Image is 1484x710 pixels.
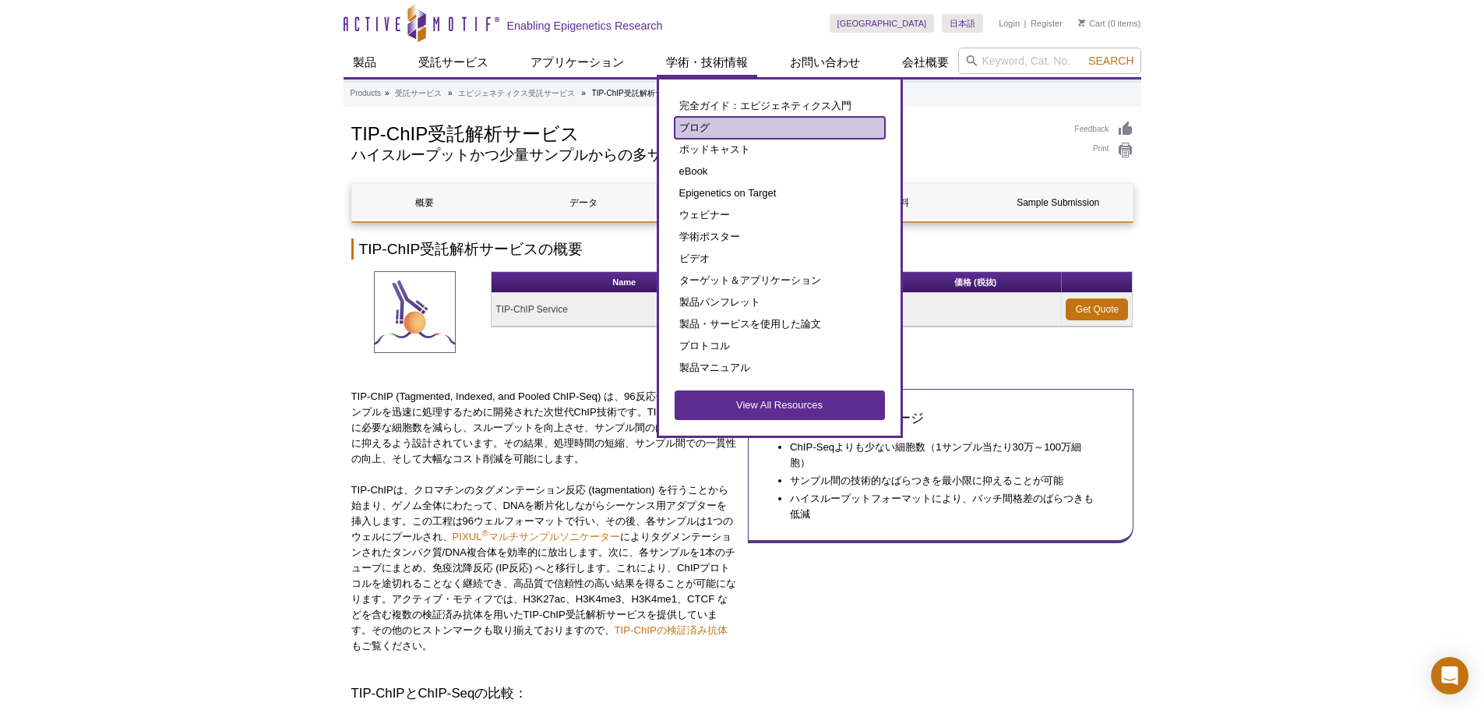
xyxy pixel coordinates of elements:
a: ブログ [675,117,885,139]
a: 完全ガイド：エピジェネティクス入門 [675,95,885,117]
th: 価格 (税抜) [890,272,1063,293]
li: TIP-ChIP受託解析サービス [592,89,686,97]
a: ウェビナー [675,204,885,226]
h1: TIP-ChIP受託解析サービス [351,121,1059,144]
a: ターゲット＆アプリケーション [675,270,885,291]
a: 製品・サービスを使用した論文 [675,313,885,335]
a: 製品パンフレット [675,291,885,313]
td: TIP-ChIP Service [492,293,757,327]
h2: Enabling Epigenetics Research [507,19,663,33]
a: 日本語 [942,14,983,33]
a: 会社概要 [893,48,958,77]
img: Your Cart [1078,19,1085,26]
a: TIP-ChIPの検証済み抗体 [615,624,728,636]
sup: ® [482,528,488,538]
input: Keyword, Cat. No. [958,48,1141,74]
h2: ハイスループットかつ少量サンプルからの多サンプルChIP-Seq解析 [351,148,1059,162]
a: データ [510,184,657,221]
a: 製品マニュアル [675,357,885,379]
li: » [581,89,586,97]
a: Print [1075,142,1133,159]
a: Register [1031,18,1063,29]
p: TIP-ChIPは、クロマチンのタグメンテーション反応 (tagmentation) を行うことから始まり、ゲノム全体にわたって、DNAを断片化しながらシーケンス用アダプターを挿入します。この工... [351,482,737,654]
a: Sample Submission [985,184,1131,221]
a: 受託サービス [409,48,498,77]
span: Search [1088,55,1133,67]
th: Name [492,272,757,293]
a: Epigenetics on Target [675,182,885,204]
a: ビデオ [675,248,885,270]
img: TIP-ChIP Service [374,271,456,353]
a: View All Resources [675,390,885,420]
a: 製品 [344,48,386,77]
li: ChIP-Seqよりも少ない細胞数（1サンプル当たり30万～100万細胞） [790,440,1102,471]
a: Cart [1078,18,1105,29]
li: ハイスループットフォーマットにより、バッチ間格差のばらつきも低減 [790,491,1102,522]
a: プロトコル [675,335,885,357]
a: Get Quote [1066,298,1128,320]
li: » [448,89,453,97]
a: ポッドキャスト [675,139,885,161]
h2: TIP-ChIP受託解析サービスの概要 [351,238,1133,260]
a: PIXUL®マルチサンプルソニケーター [453,531,620,542]
a: 学術・技術情報 [657,48,757,77]
p: TIP-ChIP (Tagmented, Indexed, and Pooled ChIP-Seq) は、96反応分のChIP-Seqサンプルを迅速に処理するために開発された次世代ChIP技術で... [351,389,737,467]
h3: TIP-ChIPとChIP-Seqの比較： [351,684,1133,703]
li: » [385,89,390,97]
a: eBook [675,161,885,182]
a: 概要 [352,184,499,221]
h3: TIP-ChIPのアドバンテージ [764,409,1117,428]
a: アプリケーション [521,48,633,77]
a: 学術ポスター [675,226,885,248]
div: Open Intercom Messenger [1431,657,1468,694]
a: [GEOGRAPHIC_DATA] [830,14,935,33]
li: | [1024,14,1027,33]
a: Login [999,18,1020,29]
a: Feedback [1075,121,1133,138]
a: エピジェネティクス受託サービス [458,87,575,101]
a: お問い合わせ [781,48,869,77]
li: サンプル間の技術的なばらつきを最小限に抑えることが可能 [790,473,1102,489]
li: (0 items) [1078,14,1141,33]
a: Products [351,87,381,101]
button: Search [1084,54,1138,68]
a: 受託サービス [395,87,442,101]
